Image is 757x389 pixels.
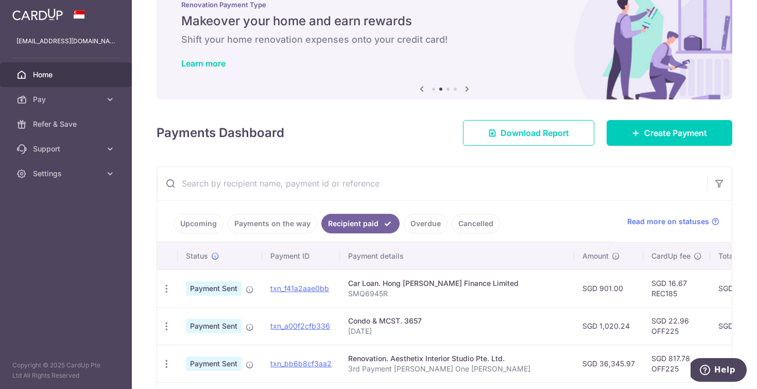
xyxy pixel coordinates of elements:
span: Settings [33,168,101,179]
a: Create Payment [607,120,732,146]
span: Read more on statuses [627,216,709,227]
td: SGD 22.96 OFF225 [643,307,710,345]
span: Status [186,251,208,261]
a: txn_bb6b8cf3aa2 [270,359,332,368]
th: Payment details [340,243,574,269]
img: CardUp [12,8,63,21]
span: Total amt. [718,251,752,261]
a: Learn more [181,58,226,69]
span: Refer & Save [33,119,101,129]
a: txn_a00f2cfb336 [270,322,330,330]
a: Upcoming [174,214,223,233]
a: Overdue [404,214,448,233]
p: SMQ6945R [348,289,566,299]
td: SGD 16.67 REC185 [643,269,710,307]
td: SGD 817.78 OFF225 [643,345,710,382]
p: 3rd Payment [PERSON_NAME] One [PERSON_NAME] [348,364,566,374]
p: Renovation Payment Type [181,1,708,9]
span: Home [33,70,101,80]
span: Download Report [501,127,569,139]
td: SGD 36,345.97 [574,345,643,382]
span: Amount [582,251,609,261]
iframe: Opens a widget where you can find more information [691,358,747,384]
div: Renovation. Aesthetix Interior Studio Pte. Ltd. [348,353,566,364]
input: Search by recipient name, payment id or reference [157,167,707,200]
h6: Shift your home renovation expenses onto your credit card! [181,33,708,46]
span: CardUp fee [651,251,691,261]
td: SGD 1,020.24 [574,307,643,345]
span: Support [33,144,101,154]
td: SGD 901.00 [574,269,643,307]
a: Recipient paid [321,214,400,233]
span: Create Payment [644,127,707,139]
div: Condo & MCST. 3657 [348,316,566,326]
h5: Makeover your home and earn rewards [181,13,708,29]
a: Cancelled [452,214,500,233]
p: [DATE] [348,326,566,336]
a: Download Report [463,120,594,146]
a: Payments on the way [228,214,317,233]
div: Car Loan. Hong [PERSON_NAME] Finance Limited [348,278,566,289]
span: Pay [33,94,101,105]
span: Payment Sent [186,319,242,333]
span: Payment Sent [186,281,242,296]
th: Payment ID [262,243,340,269]
h4: Payments Dashboard [157,124,284,142]
span: Payment Sent [186,357,242,371]
p: [EMAIL_ADDRESS][DOMAIN_NAME] [16,36,115,46]
a: Read more on statuses [627,216,719,227]
a: txn_f41a2aae0bb [270,284,329,293]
